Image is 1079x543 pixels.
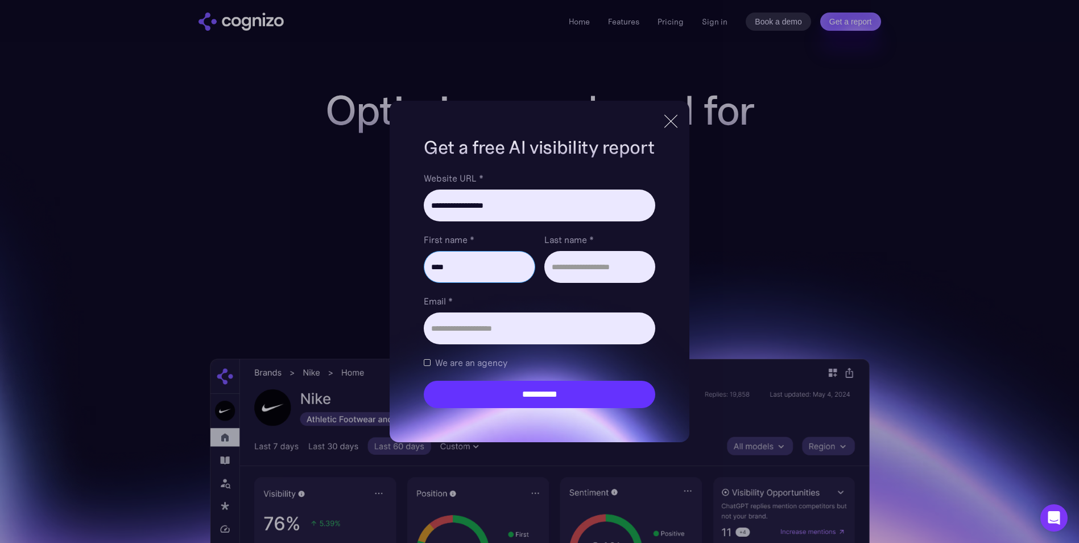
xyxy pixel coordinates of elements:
label: First name * [424,233,535,246]
div: Open Intercom Messenger [1040,504,1068,532]
form: Brand Report Form [424,171,655,408]
label: Last name * [544,233,655,246]
label: Email * [424,294,655,308]
span: We are an agency [435,356,507,369]
label: Website URL * [424,171,655,185]
h1: Get a free AI visibility report [424,135,655,160]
